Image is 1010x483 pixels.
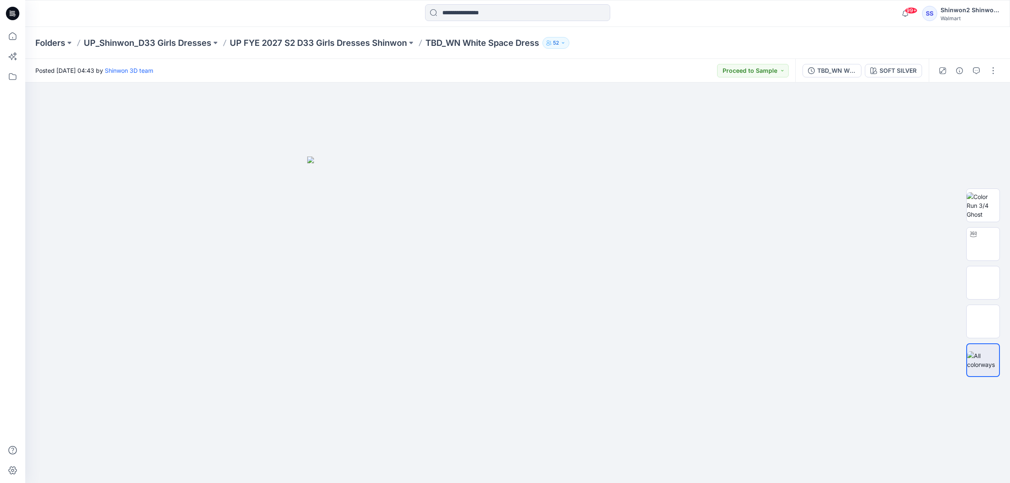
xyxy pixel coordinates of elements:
div: TBD_WN White Space Dress [817,66,856,75]
div: Walmart [941,15,999,21]
p: TBD_WN White Space Dress [425,37,539,49]
button: 52 [542,37,569,49]
img: Color Run 3/4 Ghost [967,192,999,219]
div: SOFT SILVER [880,66,917,75]
button: TBD_WN White Space Dress [803,64,861,77]
a: Shinwon 3D team [105,67,153,74]
span: Posted [DATE] 04:43 by [35,66,153,75]
button: SOFT SILVER [865,64,922,77]
span: 99+ [905,7,917,14]
a: Folders [35,37,65,49]
a: UP FYE 2027 S2 D33 Girls Dresses Shinwon [230,37,407,49]
button: Details [953,64,966,77]
p: 52 [553,38,559,48]
img: eyJhbGciOiJIUzI1NiIsImtpZCI6IjAiLCJzbHQiOiJzZXMiLCJ0eXAiOiJKV1QifQ.eyJkYXRhIjp7InR5cGUiOiJzdG9yYW... [307,157,728,483]
img: All colorways [967,351,999,369]
div: Shinwon2 Shinwon2 [941,5,999,15]
div: SS [922,6,937,21]
a: UP_Shinwon_D33 Girls Dresses [84,37,211,49]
